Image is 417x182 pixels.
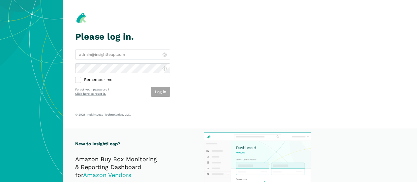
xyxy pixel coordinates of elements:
[83,171,131,178] span: Amazon Vendors
[75,32,170,42] h1: Please log in.
[75,155,225,179] h2: Amazon Buy Box Monitoring & Reporting Dashboard for
[75,140,225,147] h1: New to InsightLeap?
[75,88,109,92] p: Forgot your password?
[75,113,405,117] p: © 2025 InsightLeap Technologies, LLC.
[75,50,170,59] input: admin@insightleap.com
[75,92,106,95] a: Click here to reset it.
[75,77,170,83] label: Remember me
